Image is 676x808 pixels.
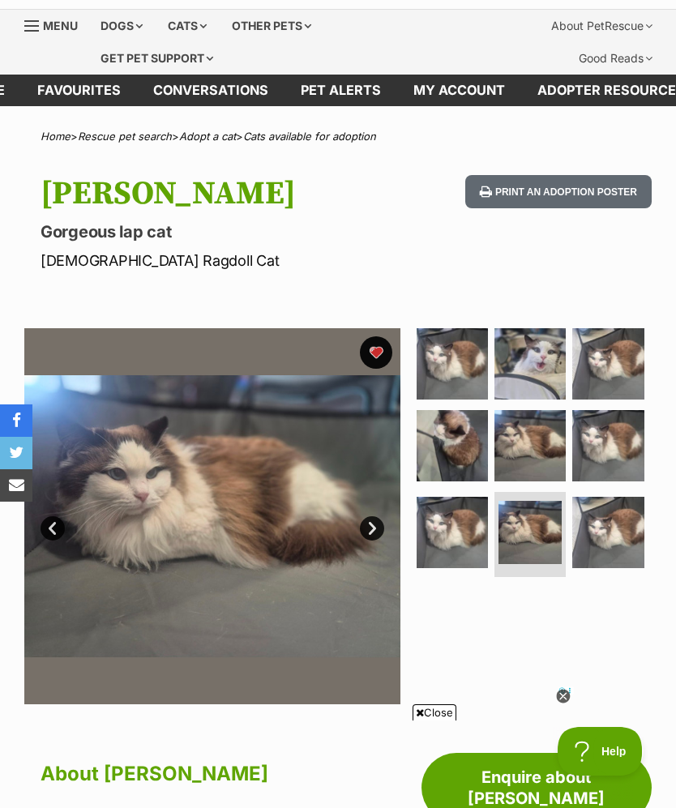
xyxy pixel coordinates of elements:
[360,336,392,369] button: favourite
[179,130,236,143] a: Adopt a cat
[540,10,664,42] div: About PetRescue
[360,516,384,541] a: Next
[285,75,397,106] a: Pet alerts
[78,130,172,143] a: Rescue pet search
[89,10,154,42] div: Dogs
[21,75,137,106] a: Favourites
[41,756,400,792] h2: About [PERSON_NAME]
[572,328,644,400] img: Photo of Lucy
[220,10,323,42] div: Other pets
[417,497,488,568] img: Photo of Lucy
[89,42,225,75] div: Get pet support
[465,175,652,208] button: Print an adoption poster
[41,220,417,243] p: Gorgeous lap cat
[41,516,65,541] a: Prev
[572,410,644,481] img: Photo of Lucy
[494,410,566,481] img: Photo of Lucy
[137,75,285,106] a: conversations
[24,328,400,704] img: Photo of Lucy
[41,175,417,212] h1: [PERSON_NAME]
[41,130,71,143] a: Home
[567,42,664,75] div: Good Reads
[417,410,488,481] img: Photo of Lucy
[417,328,488,400] img: Photo of Lucy
[43,727,633,800] iframe: Advertisement
[41,250,417,271] p: [DEMOGRAPHIC_DATA] Ragdoll Cat
[43,19,78,32] span: Menu
[494,328,566,400] img: Photo of Lucy
[498,501,562,564] img: Photo of Lucy
[572,497,644,568] img: Photo of Lucy
[243,130,376,143] a: Cats available for adoption
[24,10,89,39] a: Menu
[558,727,644,776] iframe: Help Scout Beacon - Open
[156,10,218,42] div: Cats
[397,75,521,106] a: My account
